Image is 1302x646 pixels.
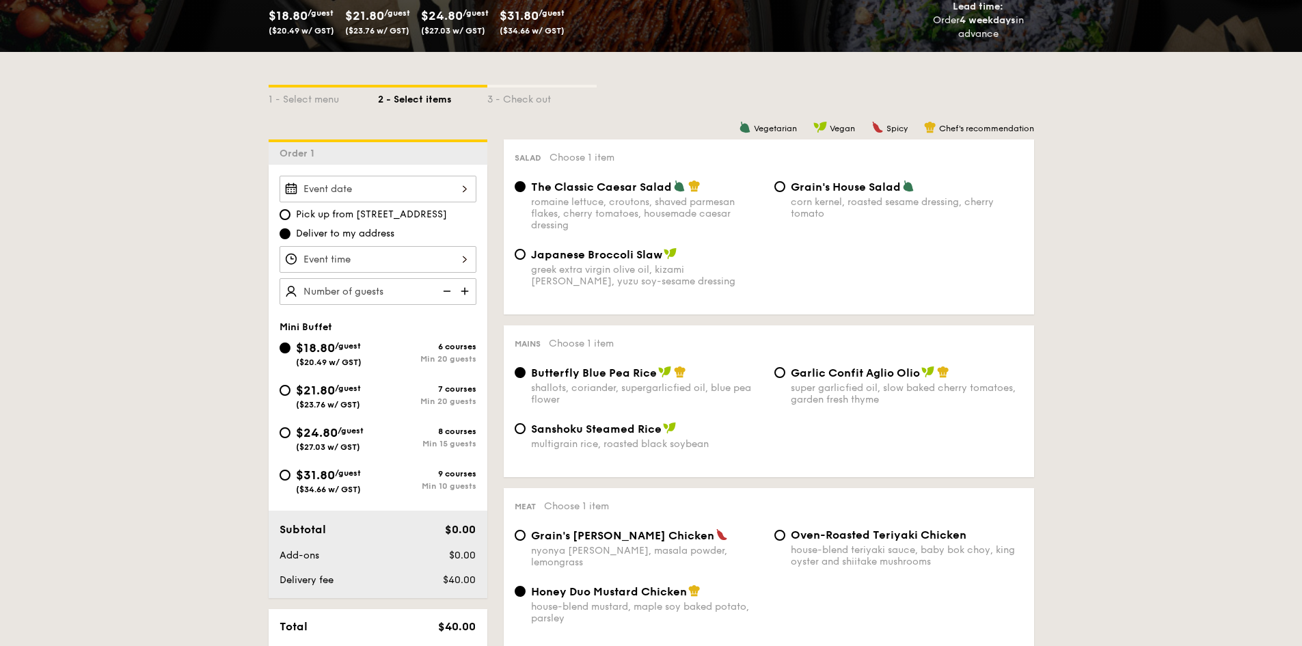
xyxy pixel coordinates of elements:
[280,574,334,586] span: Delivery fee
[435,278,456,304] img: icon-reduce.1d2dbef1.svg
[531,529,714,542] span: Grain's [PERSON_NAME] Chicken
[280,427,290,438] input: $24.80/guest($27.03 w/ GST)8 coursesMin 15 guests
[921,366,935,378] img: icon-vegan.f8ff3823.svg
[296,468,335,483] span: $31.80
[531,196,763,231] div: romaine lettuce, croutons, shaved parmesan flakes, cherry tomatoes, housemade caesar dressing
[774,530,785,541] input: Oven-Roasted Teriyaki Chickenhouse-blend teriyaki sauce, baby bok choy, king oyster and shiitake ...
[539,8,565,18] span: /guest
[378,469,476,479] div: 9 courses
[791,180,901,193] span: Grain's House Salad
[280,321,332,333] span: Mini Buffet
[531,382,763,405] div: shallots, coriander, supergarlicfied oil, blue pea flower
[791,544,1023,567] div: house-blend teriyaki sauce, baby bok choy, king oyster and shiitake mushrooms
[269,88,378,107] div: 1 - Select menu
[280,620,308,633] span: Total
[774,367,785,378] input: Garlic Confit Aglio Oliosuper garlicfied oil, slow baked cherry tomatoes, garden fresh thyme
[487,88,597,107] div: 3 - Check out
[445,523,476,536] span: $0.00
[886,124,908,133] span: Spicy
[531,545,763,568] div: nyonya [PERSON_NAME], masala powder, lemongrass
[378,88,487,107] div: 2 - Select items
[378,396,476,406] div: Min 20 guests
[296,208,447,221] span: Pick up from [STREET_ADDRESS]
[673,180,686,192] img: icon-vegetarian.fe4039eb.svg
[902,180,914,192] img: icon-vegetarian.fe4039eb.svg
[338,426,364,435] span: /guest
[378,481,476,491] div: Min 10 guests
[378,439,476,448] div: Min 15 guests
[813,121,827,133] img: icon-vegan.f8ff3823.svg
[296,227,394,241] span: Deliver to my address
[280,228,290,239] input: Deliver to my address
[674,366,686,378] img: icon-chef-hat.a58ddaea.svg
[280,550,319,561] span: Add-ons
[269,26,334,36] span: ($20.49 w/ GST)
[531,585,687,598] span: Honey Duo Mustard Chicken
[663,422,677,434] img: icon-vegan.f8ff3823.svg
[515,586,526,597] input: Honey Duo Mustard Chickenhouse-blend mustard, maple soy baked potato, parsley
[378,354,476,364] div: Min 20 guests
[421,26,485,36] span: ($27.03 w/ GST)
[688,180,701,192] img: icon-chef-hat.a58ddaea.svg
[280,470,290,481] input: $31.80/guest($34.66 w/ GST)9 coursesMin 10 guests
[774,181,785,192] input: Grain's House Saladcorn kernel, roasted sesame dressing, cherry tomato
[531,601,763,624] div: house-blend mustard, maple soy baked potato, parsley
[308,8,334,18] span: /guest
[335,341,361,351] span: /guest
[960,14,1016,26] strong: 4 weekdays
[515,181,526,192] input: The Classic Caesar Saladromaine lettuce, croutons, shaved parmesan flakes, cherry tomatoes, house...
[296,400,360,409] span: ($23.76 w/ GST)
[531,248,662,261] span: Japanese Broccoli Slaw
[739,121,751,133] img: icon-vegetarian.fe4039eb.svg
[754,124,797,133] span: Vegetarian
[531,366,657,379] span: Butterfly Blue Pea Rice
[515,367,526,378] input: Butterfly Blue Pea Riceshallots, coriander, supergarlicfied oil, blue pea flower
[664,247,677,260] img: icon-vegan.f8ff3823.svg
[345,8,384,23] span: $21.80
[345,26,409,36] span: ($23.76 w/ GST)
[449,550,476,561] span: $0.00
[549,338,614,349] span: Choose 1 item
[280,148,320,159] span: Order 1
[917,14,1040,41] div: Order in advance
[296,340,335,355] span: $18.80
[716,528,728,541] img: icon-spicy.37a8142b.svg
[531,264,763,287] div: greek extra virgin olive oil, kizami [PERSON_NAME], yuzu soy-sesame dressing
[937,366,949,378] img: icon-chef-hat.a58ddaea.svg
[438,620,476,633] span: $40.00
[378,427,476,436] div: 8 courses
[280,176,476,202] input: Event date
[515,502,536,511] span: Meat
[463,8,489,18] span: /guest
[280,246,476,273] input: Event time
[515,153,541,163] span: Salad
[515,423,526,434] input: Sanshoku Steamed Ricemultigrain rice, roasted black soybean
[456,278,476,304] img: icon-add.58712e84.svg
[378,342,476,351] div: 6 courses
[531,422,662,435] span: Sanshoku Steamed Rice
[953,1,1003,12] span: Lead time:
[443,574,476,586] span: $40.00
[280,523,326,536] span: Subtotal
[280,385,290,396] input: $21.80/guest($23.76 w/ GST)7 coursesMin 20 guests
[550,152,614,163] span: Choose 1 item
[378,384,476,394] div: 7 courses
[280,278,476,305] input: Number of guests
[924,121,936,133] img: icon-chef-hat.a58ddaea.svg
[296,358,362,367] span: ($20.49 w/ GST)
[531,180,672,193] span: The Classic Caesar Salad
[296,485,361,494] span: ($34.66 w/ GST)
[791,366,920,379] span: Garlic Confit Aglio Olio
[280,209,290,220] input: Pick up from [STREET_ADDRESS]
[791,382,1023,405] div: super garlicfied oil, slow baked cherry tomatoes, garden fresh thyme
[515,530,526,541] input: Grain's [PERSON_NAME] Chickennyonya [PERSON_NAME], masala powder, lemongrass
[830,124,855,133] span: Vegan
[791,196,1023,219] div: corn kernel, roasted sesame dressing, cherry tomato
[871,121,884,133] img: icon-spicy.37a8142b.svg
[544,500,609,512] span: Choose 1 item
[515,339,541,349] span: Mains
[335,383,361,393] span: /guest
[421,8,463,23] span: $24.80
[500,26,565,36] span: ($34.66 w/ GST)
[688,584,701,597] img: icon-chef-hat.a58ddaea.svg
